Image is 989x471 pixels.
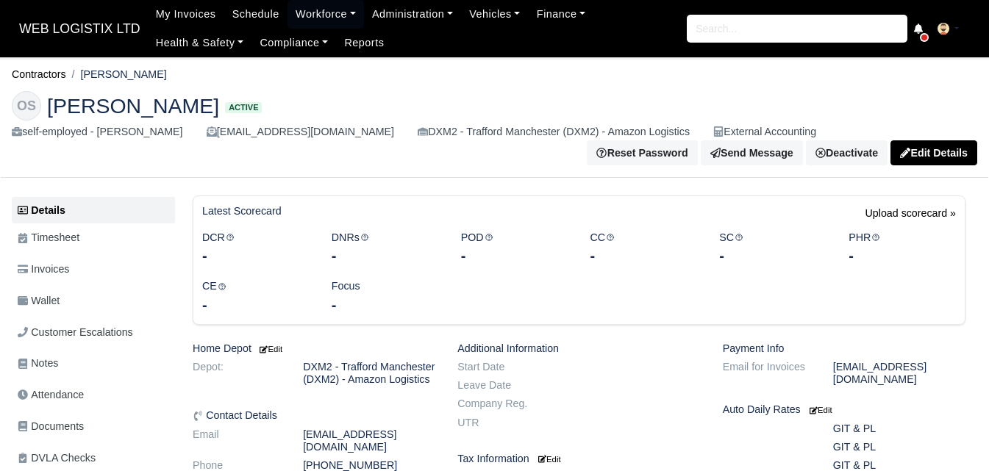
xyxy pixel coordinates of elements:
a: Compliance [251,29,336,57]
span: [PERSON_NAME] [47,96,219,116]
a: Notes [12,349,175,378]
span: Invoices [18,261,69,278]
dt: Leave Date [446,379,557,392]
a: Timesheet [12,223,175,252]
dt: UTR [446,417,557,429]
input: Search... [687,15,907,43]
dd: DXM2 - Trafford Manchester (DXM2) - Amazon Logistics [292,361,446,386]
span: Customer Escalations [18,324,133,341]
a: Edit Details [890,140,977,165]
a: WEB LOGISTIX LTD [12,15,148,43]
h6: Contact Details [193,409,435,422]
div: CC [579,229,708,267]
div: CE [191,278,321,315]
span: Notes [18,355,58,372]
a: Customer Escalations [12,318,175,347]
div: [EMAIL_ADDRESS][DOMAIN_NAME] [207,123,394,140]
a: Reports [336,29,392,57]
a: Health & Safety [148,29,252,57]
h6: Additional Information [457,342,700,355]
div: - [202,295,310,315]
small: Edit [538,455,561,464]
a: Details [12,197,175,224]
a: Contractors [12,68,66,80]
a: Documents [12,412,175,441]
a: Edit [257,342,282,354]
small: Edit [257,345,282,353]
button: Reset Password [587,140,697,165]
dt: Email [182,428,292,453]
dt: Start Date [446,361,557,373]
div: POD [450,229,579,267]
h6: Payment Info [723,342,965,355]
h6: Tax Information [457,453,700,465]
div: Ousmane Ousseynou Soumare [1,79,988,178]
dd: GIT & PL [822,423,976,435]
div: SC [708,229,838,267]
a: Edit [807,403,832,415]
div: DXM2 - Trafford Manchester (DXM2) - Amazon Logistics [418,123,690,140]
div: DNRs [321,229,450,267]
a: Deactivate [806,140,888,165]
div: - [590,245,697,266]
a: Wallet [12,287,175,315]
a: Edit [535,453,561,464]
a: Attendance [12,381,175,409]
dd: [EMAIL_ADDRESS][DOMAIN_NAME] [822,361,976,386]
div: - [332,245,439,266]
a: Invoices [12,255,175,284]
li: [PERSON_NAME] [66,66,167,83]
div: OS [12,91,41,121]
dt: Company Reg. [446,398,557,410]
span: WEB LOGISTIX LTD [12,14,148,43]
span: DVLA Checks [18,450,96,467]
h6: Home Depot [193,342,435,355]
a: Send Message [701,140,803,165]
div: PHR [838,229,967,267]
dt: Depot: [182,361,292,386]
h6: Auto Daily Rates [723,403,965,416]
div: - [461,245,568,266]
small: Edit [810,406,832,414]
div: - [719,245,826,266]
span: Attendance [18,386,84,403]
dd: GIT & PL [822,441,976,453]
span: Wallet [18,292,60,309]
div: - [332,295,439,315]
span: Documents [18,418,84,435]
div: DCR [191,229,321,267]
span: Active [225,102,262,113]
div: - [849,245,956,266]
div: External Accounting [713,123,816,140]
div: Focus [321,278,450,315]
span: Timesheet [18,229,79,246]
div: self-employed - [PERSON_NAME] [12,123,183,140]
dd: [EMAIL_ADDRESS][DOMAIN_NAME] [292,428,446,453]
h6: Latest Scorecard [202,205,282,217]
dt: Email for Invoices [712,361,822,386]
a: Upload scorecard » [865,205,956,229]
div: - [202,245,310,266]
